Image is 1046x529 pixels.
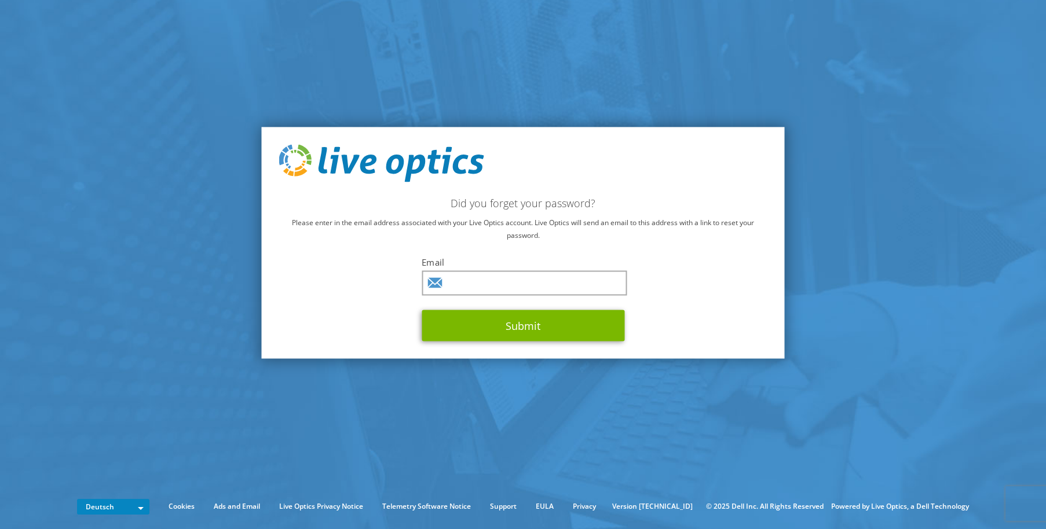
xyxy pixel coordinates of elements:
p: Please enter in the email address associated with your Live Optics account. Live Optics will send... [279,216,767,242]
li: Powered by Live Optics, a Dell Technology [831,500,969,513]
a: Ads and Email [205,500,269,513]
a: EULA [527,500,562,513]
a: Privacy [564,500,605,513]
a: Cookies [160,500,203,513]
a: Telemetry Software Notice [374,500,480,513]
label: Email [422,256,624,268]
li: Version [TECHNICAL_ID] [606,500,698,513]
button: Submit [422,310,624,341]
h2: Did you forget your password? [279,197,767,210]
a: Live Optics Privacy Notice [270,500,372,513]
a: Support [481,500,525,513]
img: live_optics_svg.svg [279,144,484,182]
li: © 2025 Dell Inc. All Rights Reserved [700,500,829,513]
